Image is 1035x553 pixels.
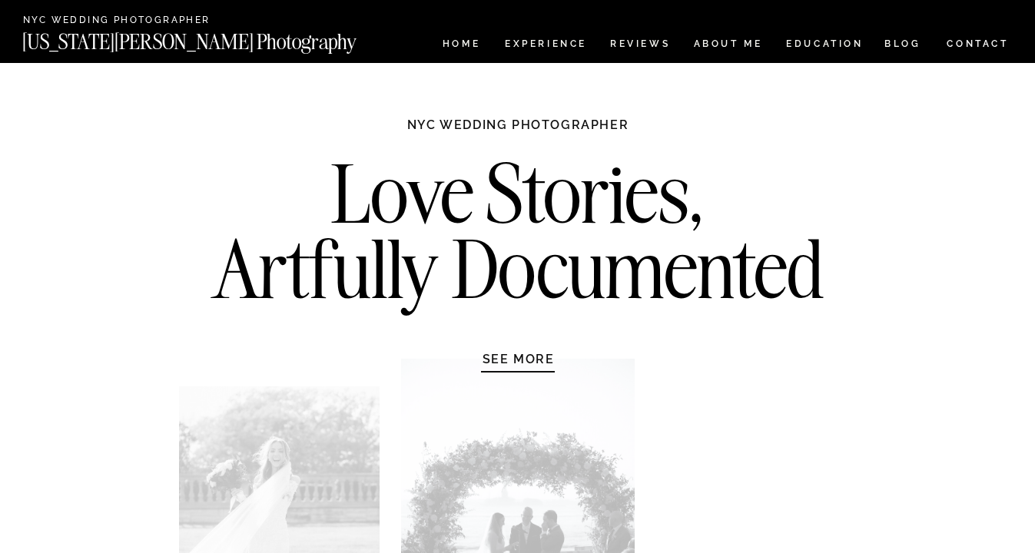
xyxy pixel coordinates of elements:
[946,35,1010,52] a: CONTACT
[785,39,865,52] a: EDUCATION
[22,31,408,45] a: [US_STATE][PERSON_NAME] Photography
[374,117,662,147] h1: NYC WEDDING PHOTOGRAPHER
[693,39,763,52] a: ABOUT ME
[196,156,841,317] h2: Love Stories, Artfully Documented
[446,351,592,366] a: SEE MORE
[884,39,921,52] a: BLOG
[440,39,483,52] a: HOME
[23,15,254,27] a: NYC Wedding Photographer
[610,39,668,52] a: REVIEWS
[505,39,586,52] a: Experience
